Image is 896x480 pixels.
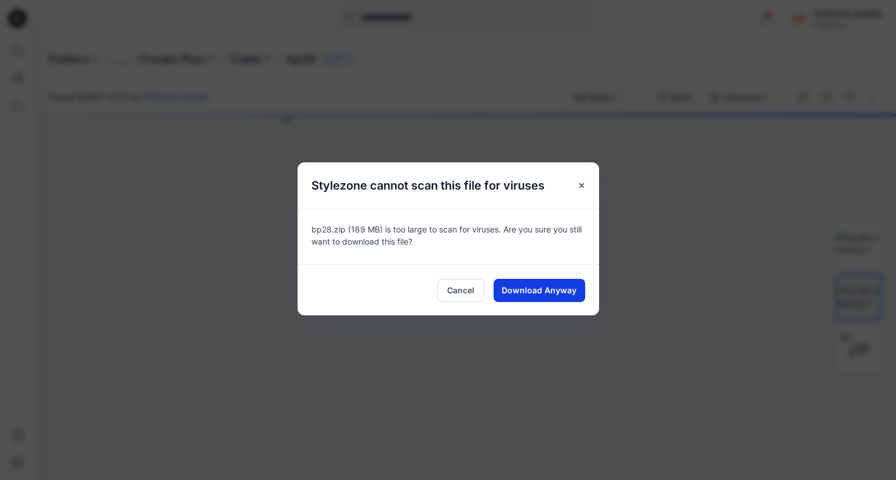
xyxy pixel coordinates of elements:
[298,162,558,209] h5: Stylezone cannot scan this file for viruses
[298,209,599,264] div: bp28.zip (189 MB) is too large to scan for viruses. Are you sure you still want to download this ...
[494,279,585,302] button: Download Anyway
[502,284,576,296] span: Download Anyway
[571,175,592,196] button: Close
[447,284,474,296] span: Cancel
[437,279,484,302] button: Cancel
